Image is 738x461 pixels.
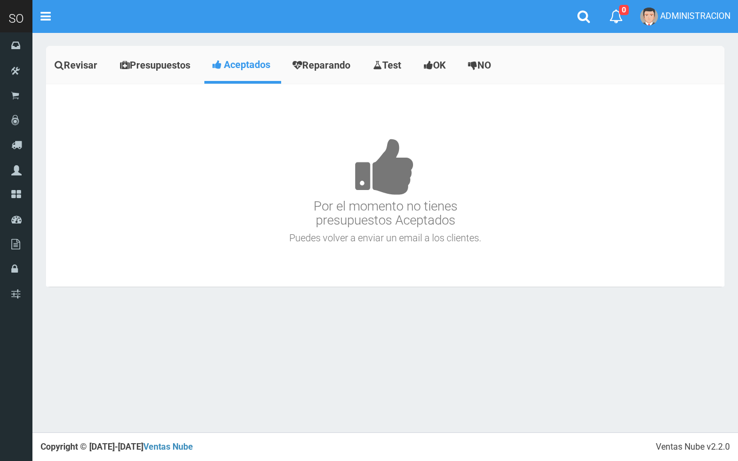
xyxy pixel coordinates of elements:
[656,441,730,453] div: Ventas Nube v2.2.0
[415,49,457,82] a: OK
[46,49,109,82] a: Revisar
[130,59,190,71] span: Presupuestos
[302,59,350,71] span: Reparando
[460,49,502,82] a: NO
[382,59,401,71] span: Test
[224,59,270,70] span: Aceptados
[660,11,730,21] span: ADMINISTRACION
[49,106,722,228] h3: Por el momento no tienes presupuestos Aceptados
[41,442,193,452] strong: Copyright © [DATE]-[DATE]
[64,59,97,71] span: Revisar
[433,59,446,71] span: OK
[619,5,629,15] span: 0
[143,442,193,452] a: Ventas Nube
[477,59,491,71] span: NO
[284,49,362,82] a: Reparando
[640,8,658,25] img: User Image
[111,49,202,82] a: Presupuestos
[364,49,413,82] a: Test
[204,49,281,81] a: Aceptados
[49,233,722,243] h4: Puedes volver a enviar un email a los clientes.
